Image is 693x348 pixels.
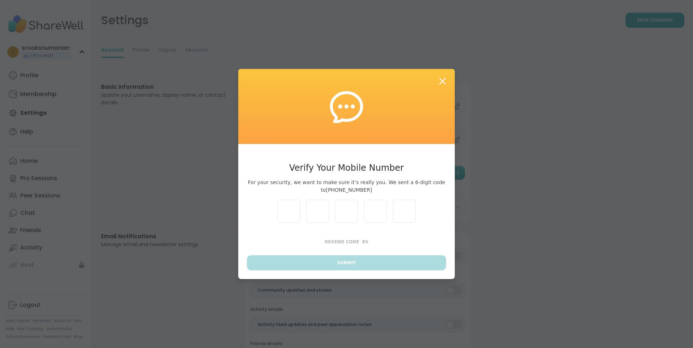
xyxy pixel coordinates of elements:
[247,255,446,270] button: Submit
[247,161,446,174] h3: Verify Your Mobile Number
[325,239,359,244] span: Resend Code
[247,234,446,249] button: Resend Code8s
[362,239,368,244] span: 8 s
[337,260,356,266] span: Submit
[247,179,446,194] span: For your security, we want to make sure it’s really you. We sent a 6-digit code to [PHONE_NUMBER]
